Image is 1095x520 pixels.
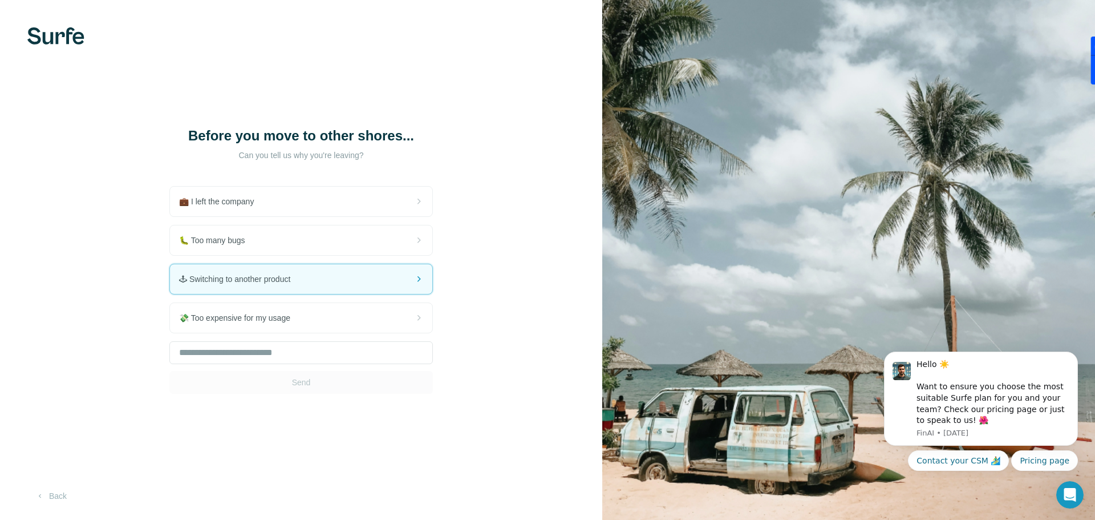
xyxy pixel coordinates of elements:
[1056,481,1084,509] iframe: Intercom live chat
[867,341,1095,478] iframe: Intercom notifications message
[27,486,75,506] button: Back
[179,196,263,207] span: 💼 I left the company
[187,150,415,161] p: Can you tell us why you're leaving?
[27,27,84,45] img: Surfe's logo
[179,273,299,285] span: 🕹 Switching to another product
[179,312,299,324] span: 💸 Too expensive for my usage
[187,127,415,145] h1: Before you move to other shores...
[179,235,254,246] span: 🐛 Too many bugs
